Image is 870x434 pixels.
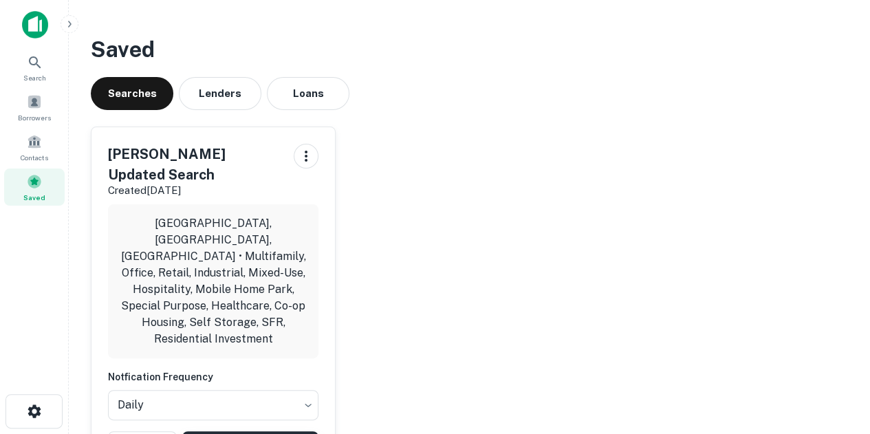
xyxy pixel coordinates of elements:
p: Created [DATE] [108,182,283,199]
a: Saved [4,169,65,206]
h6: Notfication Frequency [108,369,318,384]
iframe: Chat Widget [801,324,870,390]
a: Contacts [4,129,65,166]
span: Search [23,72,46,83]
span: Borrowers [18,112,51,123]
a: Search [4,49,65,86]
img: capitalize-icon.png [22,11,48,39]
span: Contacts [21,152,48,163]
button: Lenders [179,77,261,110]
span: Saved [23,192,45,203]
button: Searches [91,77,173,110]
div: Without label [108,386,318,424]
h3: Saved [91,33,848,66]
a: Borrowers [4,89,65,126]
button: Loans [267,77,349,110]
h5: [PERSON_NAME] Updated Search [108,144,283,185]
p: [GEOGRAPHIC_DATA], [GEOGRAPHIC_DATA], [GEOGRAPHIC_DATA] • Multifamily, Office, Retail, Industrial... [119,215,307,347]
